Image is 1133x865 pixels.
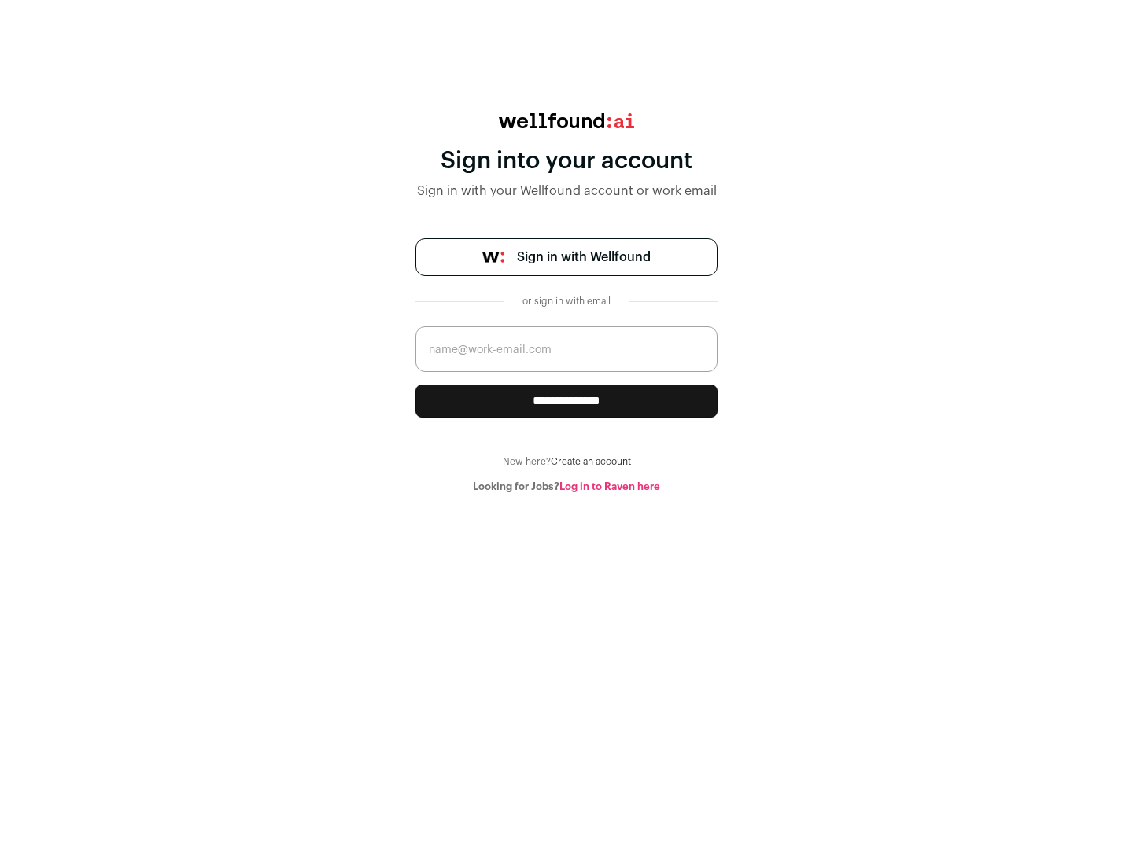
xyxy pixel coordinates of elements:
[415,147,718,175] div: Sign into your account
[482,252,504,263] img: wellfound-symbol-flush-black-fb3c872781a75f747ccb3a119075da62bfe97bd399995f84a933054e44a575c4.png
[415,182,718,201] div: Sign in with your Wellfound account or work email
[499,113,634,128] img: wellfound:ai
[551,457,631,466] a: Create an account
[415,238,718,276] a: Sign in with Wellfound
[415,326,718,372] input: name@work-email.com
[415,480,718,493] div: Looking for Jobs?
[415,455,718,468] div: New here?
[517,248,651,267] span: Sign in with Wellfound
[559,481,660,491] a: Log in to Raven here
[516,295,617,307] div: or sign in with email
